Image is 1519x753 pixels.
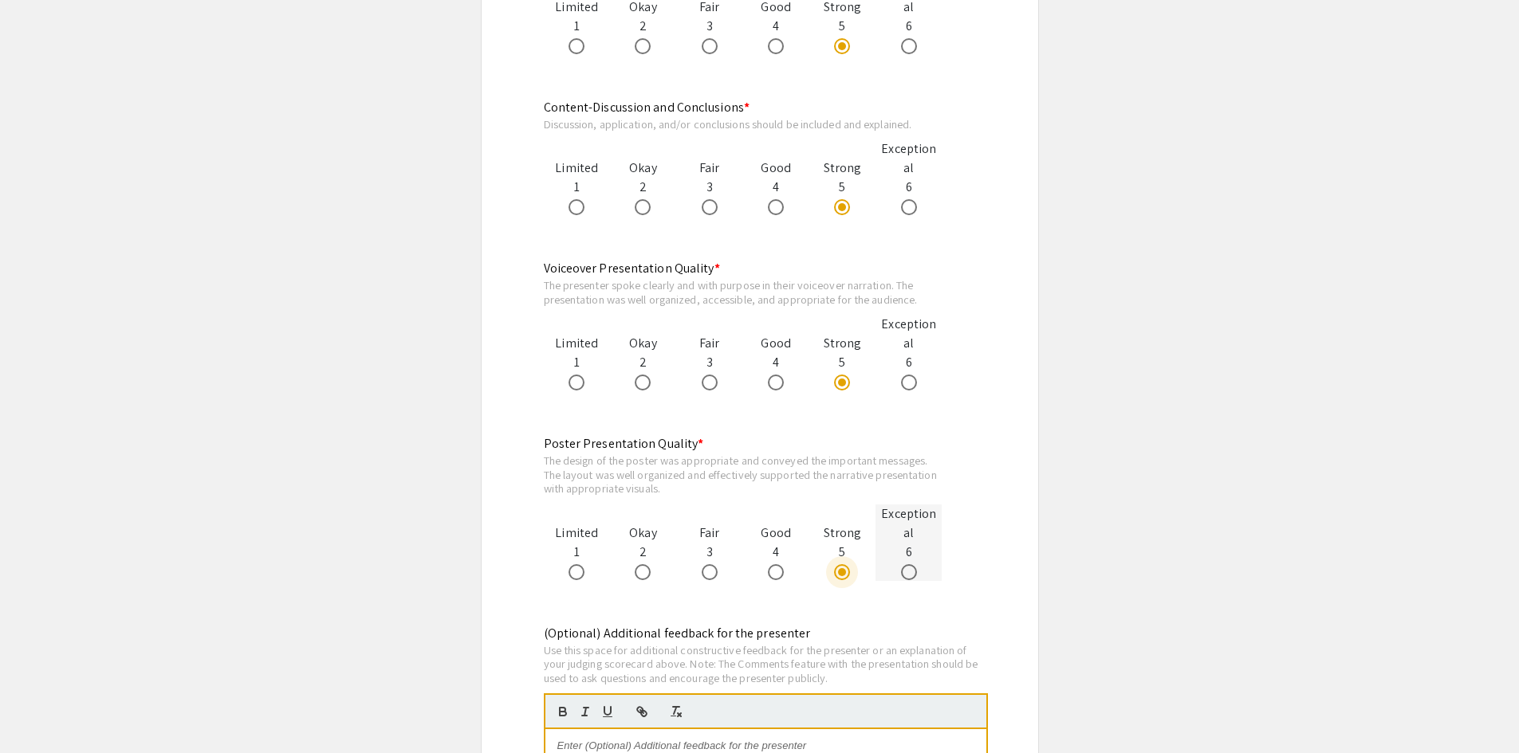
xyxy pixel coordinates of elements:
[876,139,942,178] div: Exceptional
[742,524,809,581] div: 4
[544,453,942,496] div: The design of the poster was appropriate and conveyed the important messages. The layout was well...
[876,315,942,353] div: Exceptional
[610,334,676,391] div: 2
[610,334,676,353] div: Okay
[876,504,942,581] div: 6
[676,524,742,543] div: Fair
[809,334,876,391] div: 5
[676,524,742,581] div: 3
[809,334,876,353] div: Strong
[742,334,809,353] div: Good
[676,159,742,216] div: 3
[742,159,809,216] div: 4
[544,278,942,306] div: The presenter spoke clearly and with purpose in their voiceover narration. The presentation was w...
[544,435,704,452] mat-label: Poster Presentation Quality
[742,334,809,391] div: 4
[544,625,811,641] mat-label: (Optional) Additional feedback for the presenter
[610,524,676,581] div: 2
[610,159,676,216] div: 2
[544,334,610,353] div: Limited
[809,159,876,216] div: 5
[742,524,809,543] div: Good
[610,159,676,178] div: Okay
[676,159,742,178] div: Fair
[544,334,610,391] div: 1
[544,159,610,216] div: 1
[809,524,876,581] div: 5
[544,159,610,178] div: Limited
[876,504,942,543] div: Exceptional
[544,643,988,685] div: Use this space for additional constructive feedback for the presenter or an explanation of your j...
[544,260,720,276] mat-label: Voiceover Presentation Quality
[676,334,742,353] div: Fair
[544,524,610,581] div: 1
[809,524,876,543] div: Strong
[610,524,676,543] div: Okay
[544,524,610,543] div: Limited
[876,139,942,216] div: 6
[544,99,750,116] mat-label: Content-Discussion and Conclusions
[809,159,876,178] div: Strong
[12,681,68,741] iframe: Chat
[876,315,942,391] div: 6
[742,159,809,178] div: Good
[544,117,942,131] div: Discussion, application, and/or conclusions should be included and explained.
[676,334,742,391] div: 3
